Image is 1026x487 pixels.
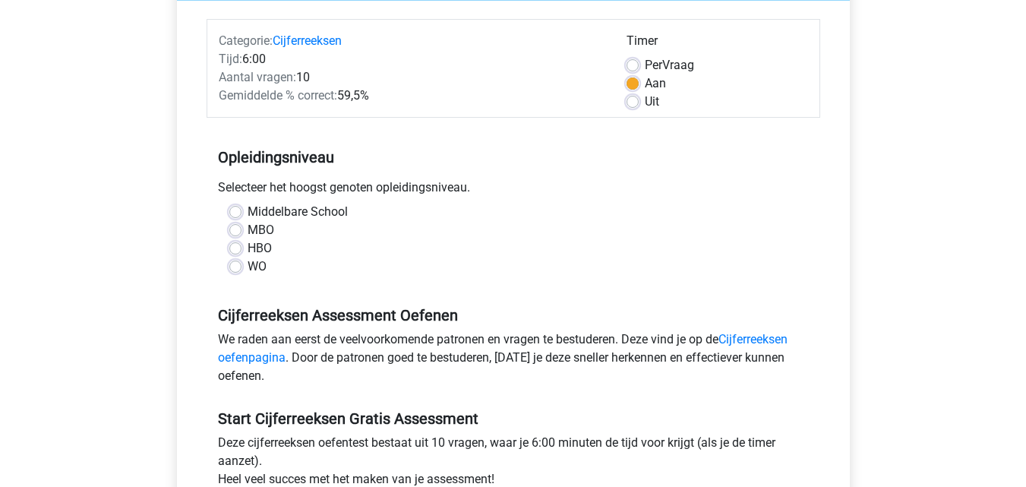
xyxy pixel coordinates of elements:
[218,306,809,324] h5: Cijferreeksen Assessment Oefenen
[219,33,273,48] span: Categorie:
[207,330,820,391] div: We raden aan eerst de veelvoorkomende patronen en vragen te bestuderen. Deze vind je op de . Door...
[207,179,820,203] div: Selecteer het hoogst genoten opleidingsniveau.
[207,50,615,68] div: 6:00
[248,221,274,239] label: MBO
[645,58,662,72] span: Per
[248,239,272,258] label: HBO
[207,87,615,105] div: 59,5%
[218,142,809,172] h5: Opleidingsniveau
[645,74,666,93] label: Aan
[219,70,296,84] span: Aantal vragen:
[218,410,809,428] h5: Start Cijferreeksen Gratis Assessment
[645,93,659,111] label: Uit
[207,68,615,87] div: 10
[219,88,337,103] span: Gemiddelde % correct:
[219,52,242,66] span: Tijd:
[248,258,267,276] label: WO
[273,33,342,48] a: Cijferreeksen
[627,32,808,56] div: Timer
[645,56,694,74] label: Vraag
[248,203,348,221] label: Middelbare School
